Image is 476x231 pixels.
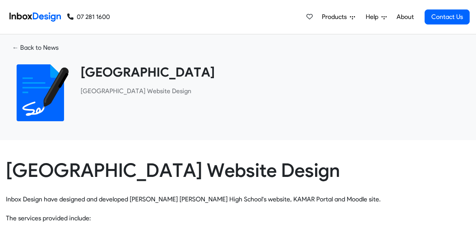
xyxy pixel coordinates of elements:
h1: [GEOGRAPHIC_DATA] Website Design [6,159,470,182]
img: 2022_01_18_icon_signature.svg [12,64,69,121]
a: 07 281 1600 [67,12,110,22]
a: About [394,9,416,25]
p: ​[GEOGRAPHIC_DATA] Website Design [81,86,464,96]
heading: [GEOGRAPHIC_DATA] [81,64,464,80]
a: Help [363,9,390,25]
span: Products [322,12,350,22]
span: Help [366,12,382,22]
a: Products [319,9,358,25]
a: Contact Us [425,9,470,24]
a: ← Back to News [6,41,65,55]
p: Inbox Design have designed and developed [PERSON_NAME] [PERSON_NAME] High School's website, KAMAR... [6,185,470,223]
